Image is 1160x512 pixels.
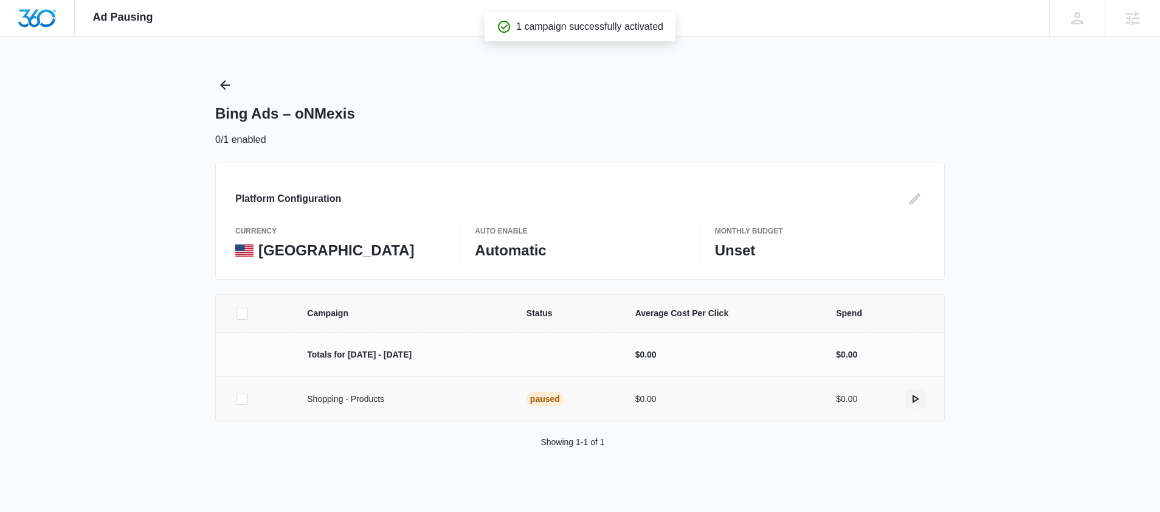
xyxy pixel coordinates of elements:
[235,226,445,237] p: currency
[836,307,925,320] span: Spend
[215,75,235,95] button: Back
[526,307,606,320] span: Status
[307,307,497,320] span: Campaign
[836,348,857,361] p: $0.00
[905,189,925,209] button: Edit
[258,241,414,260] p: [GEOGRAPHIC_DATA]
[307,393,497,406] p: Shopping - Products
[836,393,857,406] p: $0.00
[905,389,925,409] button: actions.activate
[516,19,663,34] p: 1 campaign successfully activated
[235,244,254,257] img: United States
[475,241,685,260] p: Automatic
[93,11,153,24] span: Ad Pausing
[715,241,925,260] p: Unset
[235,192,341,206] h3: Platform Configuration
[635,307,807,320] span: Average Cost Per Click
[475,226,685,237] p: Auto Enable
[215,105,355,123] h1: Bing Ads – oNMexis
[215,133,266,147] p: 0/1 enabled
[526,392,564,406] div: Paused
[635,348,807,361] p: $0.00
[715,226,925,237] p: Monthly Budget
[540,436,604,449] p: Showing 1-1 of 1
[635,393,807,406] p: $0.00
[307,348,497,361] p: Totals for [DATE] - [DATE]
